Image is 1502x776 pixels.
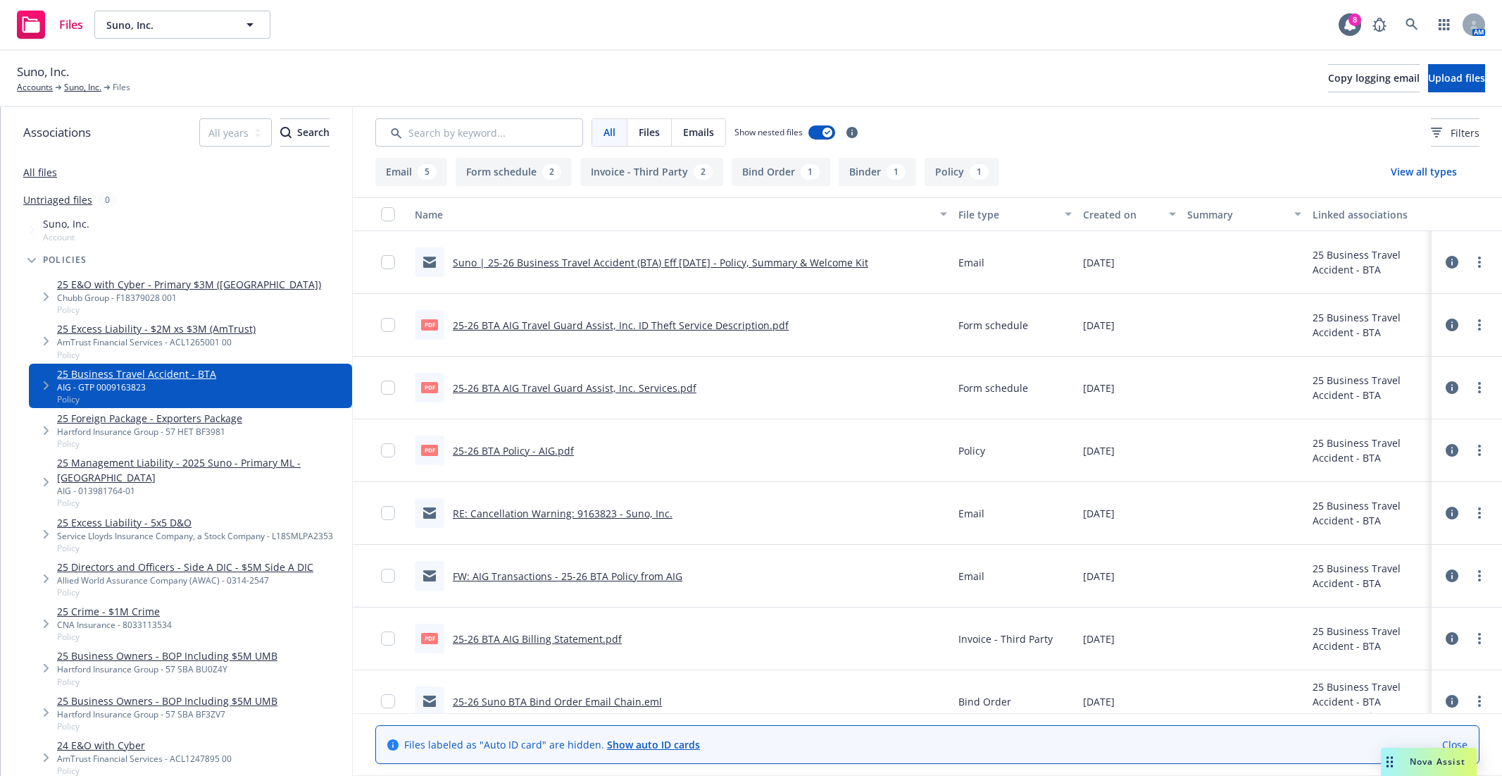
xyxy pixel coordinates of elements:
[57,515,333,530] a: 25 Excess Liability - 5x5 D&O
[958,569,984,584] span: Email
[683,125,714,140] span: Emails
[1083,632,1115,646] span: [DATE]
[958,632,1053,646] span: Invoice - Third Party
[1182,197,1306,231] button: Summary
[43,256,87,264] span: Policies
[839,158,916,186] button: Binder
[17,63,69,81] span: Suno, Inc.
[57,574,313,586] div: Allied World Assurance Company (AWAC) - 0314-2547
[603,125,615,140] span: All
[57,367,216,381] a: 25 Business Travel Accident - BTA
[421,382,438,393] span: pdf
[1307,197,1432,231] button: Linked associations
[732,158,830,186] button: Bind Order
[958,207,1056,222] div: File type
[57,753,232,765] div: AmTrust Financial Services - ACL1247895 00
[421,445,438,455] span: pdf
[1313,498,1426,528] div: 25 Business Travel Accident - BTA
[453,507,672,520] a: RE: Cancellation Warning: 9163823 - Suno, Inc.
[57,694,277,708] a: 25 Business Owners - BOP Including $5M UMB
[958,694,1011,709] span: Bind Order
[280,119,330,146] div: Search
[106,18,228,32] span: Suno, Inc.
[280,118,330,147] button: SearchSearch
[57,411,242,426] a: 25 Foreign Package - Exporters Package
[57,336,256,348] div: AmTrust Financial Services - ACL1265001 00
[1313,679,1426,709] div: 25 Business Travel Accident - BTA
[1083,694,1115,709] span: [DATE]
[375,158,447,186] button: Email
[57,426,242,438] div: Hartford Insurance Group - 57 HET BF3981
[57,455,346,485] a: 25 Management Liability - 2025 Suno - Primary ML - [GEOGRAPHIC_DATA]
[113,81,130,94] span: Files
[887,164,906,180] div: 1
[1428,71,1485,85] span: Upload files
[580,158,723,186] button: Invoice - Third Party
[418,164,437,180] div: 5
[57,676,277,688] span: Policy
[1398,11,1426,39] a: Search
[453,569,682,583] a: FW: AIG Transactions - 25-26 BTA Policy from AIG
[381,255,395,269] input: Toggle Row Selected
[381,381,395,395] input: Toggle Row Selected
[639,125,660,140] span: Files
[98,192,117,208] div: 0
[57,708,277,720] div: Hartford Insurance Group - 57 SBA BF3ZV7
[1471,442,1488,459] a: more
[1083,569,1115,584] span: [DATE]
[1381,748,1398,776] div: Drag to move
[1083,207,1160,222] div: Created on
[57,485,346,497] div: AIG - 013981764-01
[1471,693,1488,710] a: more
[1313,709,1426,724] div: 25 AIG - Business Travel Accident
[57,648,277,663] a: 25 Business Owners - BOP Including $5M UMB
[1077,197,1182,231] button: Created on
[381,694,395,708] input: Toggle Row Selected
[1471,505,1488,522] a: more
[1083,255,1115,270] span: [DATE]
[57,497,346,509] span: Policy
[1083,443,1115,458] span: [DATE]
[57,530,333,542] div: Service Lloyds Insurance Company, a Stock Company - L18SMLPA2353
[1430,11,1458,39] a: Switch app
[607,738,700,751] a: Show auto ID cards
[453,256,868,269] a: Suno | 25-26 Business Travel Accident (BTA) Eff [DATE] - Policy, Summary & Welcome Kit
[57,321,256,336] a: 25 Excess Liability - $2M xs $3M (AmTrust)
[1431,118,1479,147] button: Filters
[1442,737,1467,752] a: Close
[1083,506,1115,521] span: [DATE]
[694,164,713,180] div: 2
[57,393,216,405] span: Policy
[1471,630,1488,647] a: more
[1083,318,1115,333] span: [DATE]
[1313,310,1426,340] div: 25 Business Travel Accident - BTA
[925,158,999,186] button: Policy
[17,81,53,94] a: Accounts
[94,11,270,39] button: Suno, Inc.
[958,506,984,521] span: Email
[57,560,313,574] a: 25 Directors and Officers - Side A DIC - $5M Side A DIC
[57,738,232,753] a: 24 E&O with Cyber
[1348,13,1361,26] div: 8
[57,438,242,450] span: Policy
[57,292,321,304] div: Chubb Group - F18379028 001
[1187,207,1285,222] div: Summary
[1451,125,1479,140] span: Filters
[421,633,438,643] span: pdf
[280,127,292,138] svg: Search
[421,319,438,330] span: pdf
[23,166,57,179] a: All files
[453,319,789,332] a: 25-26 BTA AIG Travel Guard Assist, Inc. ID Theft Service Description.pdf
[1083,381,1115,395] span: [DATE]
[1313,373,1426,402] div: 25 Business Travel Accident - BTA
[415,207,932,222] div: Name
[57,586,313,598] span: Policy
[59,19,83,30] span: Files
[734,126,803,138] span: Show nested files
[958,443,985,458] span: Policy
[57,277,321,292] a: 25 E&O with Cyber - Primary $3M ([GEOGRAPHIC_DATA])
[542,164,561,180] div: 2
[958,318,1028,333] span: Form schedule
[23,123,91,142] span: Associations
[801,164,820,180] div: 1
